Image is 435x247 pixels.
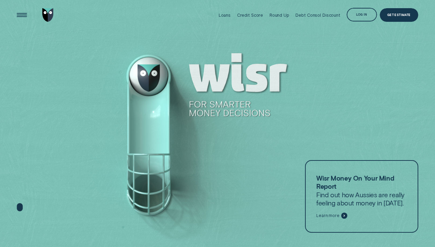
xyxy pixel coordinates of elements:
[316,174,394,190] strong: Wisr Money On Your Mind Report
[270,13,289,18] div: Round Up
[347,8,377,21] button: Log in
[380,8,418,22] a: Get Estimate
[15,8,29,22] button: Open Menu
[305,160,418,233] a: Wisr Money On Your Mind ReportFind out how Aussies are really feeling about money in [DATE].Learn...
[316,174,407,207] p: Find out how Aussies are really feeling about money in [DATE].
[237,13,263,18] div: Credit Score
[316,213,339,218] span: Learn more
[219,13,231,18] div: Loans
[295,13,340,18] div: Debt Consol Discount
[42,8,54,22] img: Wisr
